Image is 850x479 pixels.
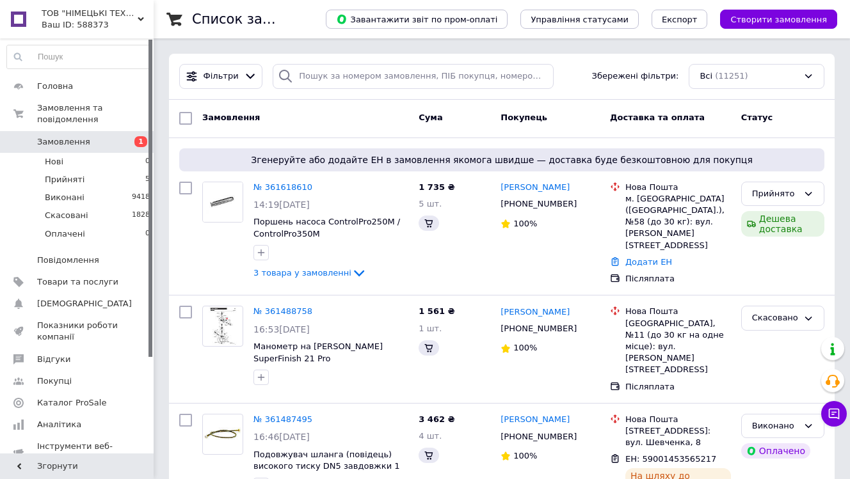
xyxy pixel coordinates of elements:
[416,182,452,192] span: 1 735 ₴
[45,174,84,185] span: Прийняті
[37,255,99,266] span: Повідомлення
[416,340,474,356] div: 49.80 ₴
[497,182,566,194] a: [PERSON_NAME]
[620,414,724,425] div: Нова Пошта
[253,342,383,363] a: Манометр на [PERSON_NAME] SuperFinish 21 Pro
[620,425,724,448] div: [STREET_ADDRESS]: вул. Шевченка, 8
[709,71,742,81] span: (11251)
[37,320,118,343] span: Показники роботи компанії
[145,174,150,185] span: 5
[145,156,150,168] span: 0
[192,12,322,27] h1: Список замовлень
[700,14,830,24] a: Створити замовлення
[45,228,85,240] span: Оплачені
[416,414,452,424] span: 3 462 ₴
[132,210,150,221] span: 1828
[497,414,566,426] a: [PERSON_NAME]
[37,102,154,125] span: Замовлення та повідомлення
[37,419,81,430] span: Аналітика
[202,414,243,455] a: Фото товару
[37,136,90,148] span: Замовлення
[416,324,439,333] span: 1 шт.
[734,443,803,459] div: Оплачено
[37,81,73,92] span: Головна
[494,428,575,445] div: [PHONE_NUMBER]
[145,228,150,240] span: 0
[654,15,690,24] span: Експорт
[253,432,310,442] span: 16:46[DATE]
[509,219,533,228] span: 100%
[497,306,566,318] a: [PERSON_NAME]
[42,8,138,19] span: ТОВ "НІМЕЦЬКІ ТЕХНОЛОГІЇ РОЗПИЛЕННЯ"
[132,192,150,203] span: 9418
[620,273,724,285] div: Післяплата
[734,113,766,122] span: Статус
[203,427,243,441] img: Фото товару
[745,311,790,325] div: Скасовано
[37,441,118,464] span: Інструменти веб-майстра та SEO
[328,13,490,25] span: Завантажити звіт по пром-оплаті
[723,15,819,24] span: Створити замовлення
[45,156,63,168] span: Нові
[734,211,817,237] div: Дешева доставка
[416,431,439,441] span: 4 шт.
[620,193,724,251] div: м. [GEOGRAPHIC_DATA] ([GEOGRAPHIC_DATA].), №58 (до 30 кг): вул. [PERSON_NAME][STREET_ADDRESS]
[745,187,790,201] div: Прийнято
[273,64,550,89] input: Пошук за номером замовлення, ПІБ покупця, номером телефону, Email, номером накладної
[253,182,312,192] a: № 361618610
[202,113,260,122] span: Замовлення
[509,451,533,460] span: 100%
[318,10,500,29] button: Завантажити звіт по пром-оплаті
[45,210,88,221] span: Скасовані
[416,306,452,316] span: 1 561 ₴
[45,192,84,203] span: Виконані
[416,216,474,231] div: 92.56 ₴
[416,199,439,208] span: 5 шт.
[745,420,790,433] div: Виконано
[620,182,724,193] div: Нова Пошта
[497,113,543,122] span: Покупець
[509,343,533,352] span: 100%
[644,10,700,29] button: Експорт
[253,200,310,210] span: 14:19[DATE]
[134,136,147,147] span: 1
[253,306,312,316] a: № 361488758
[37,397,106,409] span: Каталог ProSale
[37,375,72,387] span: Покупці
[694,70,707,82] span: Всі
[253,324,310,334] span: 16:53[DATE]
[620,306,724,317] div: Нова Пошта
[513,10,631,29] button: Управління статусами
[202,306,243,347] a: Фото товару
[494,196,575,212] div: [PHONE_NUMBER]
[605,113,700,122] span: Доставка та оплата
[523,15,621,24] span: Управління статусами
[184,153,812,166] span: Згенеруйте або додайте ЕН в замовлення якомога швидше — доставка буде безкоштовною для покупця
[712,10,830,29] button: Створити замовлення
[253,268,351,278] span: 3 товара у замовленні
[586,70,673,82] span: Збережені фільтри:
[37,276,118,288] span: Товари та послуги
[620,454,711,464] span: ЕН: 59001453565217
[204,70,239,82] span: Фільтри
[416,448,480,463] div: 172.98 ₴
[42,19,154,31] div: Ваш ID: 588373
[37,298,132,310] span: [DEMOGRAPHIC_DATA]
[253,414,312,424] a: № 361487495
[7,45,150,68] input: Пошук
[620,381,724,393] div: Післяплата
[416,113,440,122] span: Cума
[209,306,237,346] img: Фото товару
[620,257,667,267] a: Додати ЕН
[37,354,70,365] span: Відгуки
[253,217,400,239] a: Поршень насоса ControlPro250M / ControlPro350M
[814,401,839,427] button: Чат з покупцем
[203,182,243,222] img: Фото товару
[494,320,575,337] div: [PHONE_NUMBER]
[202,182,243,223] a: Фото товару
[620,318,724,376] div: [GEOGRAPHIC_DATA], №11 (до 30 кг на одне місце): вул. [PERSON_NAME][STREET_ADDRESS]
[253,268,367,278] a: 3 товара у замовленні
